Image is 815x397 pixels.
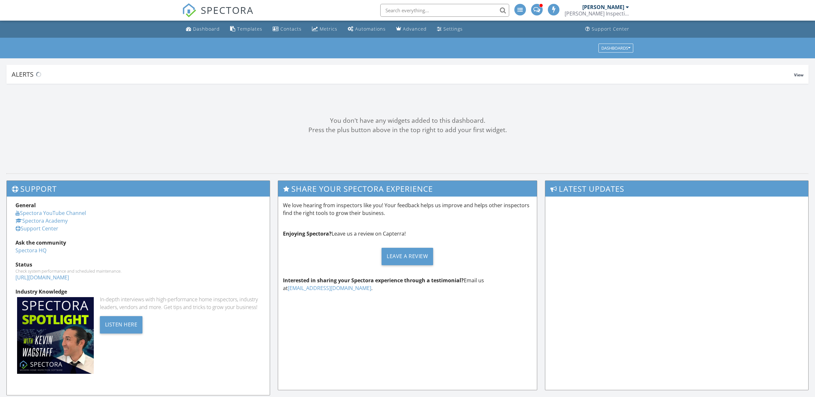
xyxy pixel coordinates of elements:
[283,276,532,292] p: Email us at .
[15,217,68,224] a: Spectora Academy
[320,26,337,32] div: Metrics
[15,209,86,217] a: Spectora YouTube Channel
[7,181,270,197] h3: Support
[100,316,143,334] div: Listen Here
[434,23,465,35] a: Settings
[100,295,261,311] div: In-depth interviews with high-performance home inspectors, industry leaders, vendors and more. Ge...
[182,9,254,22] a: SPECTORA
[15,268,261,274] div: Check system performance and scheduled maintenance.
[228,23,265,35] a: Templates
[601,46,630,50] div: Dashboards
[794,72,803,78] span: View
[283,230,532,237] p: Leave us a review on Capterra!
[15,202,36,209] strong: General
[545,181,808,197] h3: Latest Updates
[355,26,386,32] div: Automations
[382,248,433,265] div: Leave a Review
[15,247,46,254] a: Spectora HQ
[15,261,261,268] div: Status
[15,225,58,232] a: Support Center
[15,274,69,281] a: [URL][DOMAIN_NAME]
[380,4,509,17] input: Search everything...
[237,26,262,32] div: Templates
[403,26,427,32] div: Advanced
[17,297,94,374] img: Spectoraspolightmain
[283,201,532,217] p: We love hearing from inspectors like you! Your feedback helps us improve and helps other inspecto...
[345,23,388,35] a: Automations (Advanced)
[12,70,794,79] div: Alerts
[183,23,222,35] a: Dashboard
[393,23,429,35] a: Advanced
[278,181,537,197] h3: Share Your Spectora Experience
[193,26,220,32] div: Dashboard
[182,3,196,17] img: The Best Home Inspection Software - Spectora
[565,10,629,17] div: Bain Inspection Service LLC
[6,116,809,125] div: You don't have any widgets added to this dashboard.
[283,277,464,284] strong: Interested in sharing your Spectora experience through a testimonial?
[582,4,624,10] div: [PERSON_NAME]
[592,26,629,32] div: Support Center
[288,285,371,292] a: [EMAIL_ADDRESS][DOMAIN_NAME]
[309,23,340,35] a: Metrics
[100,321,143,328] a: Listen Here
[598,44,633,53] button: Dashboards
[201,3,254,17] span: SPECTORA
[583,23,632,35] a: Support Center
[15,288,261,295] div: Industry Knowledge
[283,230,332,237] strong: Enjoying Spectora?
[270,23,304,35] a: Contacts
[283,243,532,270] a: Leave a Review
[280,26,302,32] div: Contacts
[6,125,809,135] div: Press the plus button above in the top right to add your first widget.
[443,26,463,32] div: Settings
[15,239,261,247] div: Ask the community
